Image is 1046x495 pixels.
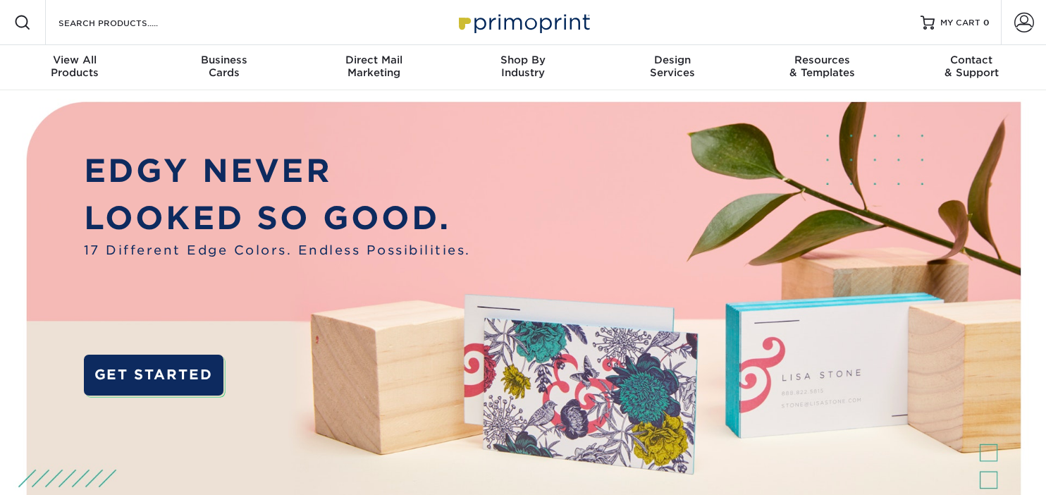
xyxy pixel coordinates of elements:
[598,45,747,90] a: DesignServices
[940,17,980,29] span: MY CART
[453,7,593,37] img: Primoprint
[149,54,299,79] div: Cards
[598,54,747,79] div: Services
[897,54,1046,79] div: & Support
[448,54,598,79] div: Industry
[84,241,471,260] span: 17 Different Edge Colors. Endless Possibilities.
[84,147,471,195] p: EDGY NEVER
[299,54,448,66] span: Direct Mail
[747,45,897,90] a: Resources& Templates
[897,54,1046,66] span: Contact
[84,195,471,242] p: LOOKED SO GOOD.
[983,18,990,28] span: 0
[299,54,448,79] div: Marketing
[299,45,448,90] a: Direct MailMarketing
[57,14,195,31] input: SEARCH PRODUCTS.....
[149,45,299,90] a: BusinessCards
[149,54,299,66] span: Business
[897,45,1046,90] a: Contact& Support
[448,45,598,90] a: Shop ByIndustry
[598,54,747,66] span: Design
[448,54,598,66] span: Shop By
[747,54,897,79] div: & Templates
[84,355,223,396] a: GET STARTED
[747,54,897,66] span: Resources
